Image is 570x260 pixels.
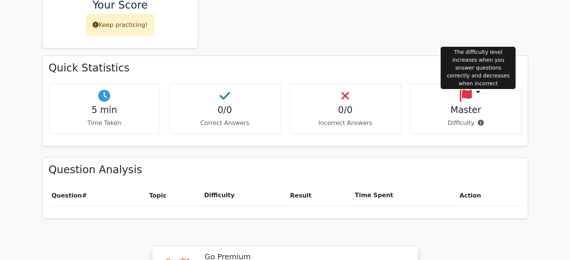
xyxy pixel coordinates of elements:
div: Keep practicing! [86,14,154,36]
h3: Question Analysis [49,163,522,176]
h4: Master [416,105,515,116]
div: The difficulty level increases when you answer questions correctly and decreases when incorrect [441,46,516,89]
h4: 0/0 [175,105,274,116]
h4: 0/0 [296,105,395,116]
th: Result [287,185,352,206]
th: Topic [146,185,201,206]
p: Incorrect Answers [296,119,395,128]
span: Question [52,192,82,199]
th: Action [456,185,521,206]
h4: 5 min [55,105,154,116]
th: Time Spent [352,185,456,206]
p: Time Taken [55,119,154,128]
p: Difficulty [416,119,515,128]
th: # [49,185,146,206]
p: Correct Answers [175,119,274,128]
th: Difficulty [201,185,287,206]
h3: Quick Statistics [49,62,522,74]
